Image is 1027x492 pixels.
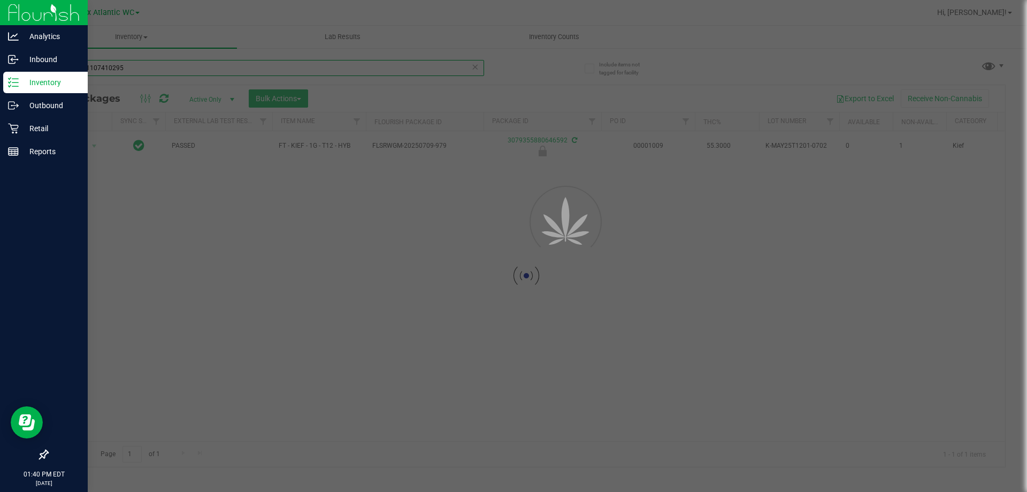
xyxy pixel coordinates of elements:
inline-svg: Retail [8,123,19,134]
inline-svg: Analytics [8,31,19,42]
p: Retail [19,122,83,135]
inline-svg: Inventory [8,77,19,88]
inline-svg: Inbound [8,54,19,65]
p: Reports [19,145,83,158]
p: Inbound [19,53,83,66]
inline-svg: Reports [8,146,19,157]
inline-svg: Outbound [8,100,19,111]
p: [DATE] [5,479,83,487]
p: Inventory [19,76,83,89]
p: 01:40 PM EDT [5,470,83,479]
p: Outbound [19,99,83,112]
iframe: Resource center [11,406,43,438]
p: Analytics [19,30,83,43]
